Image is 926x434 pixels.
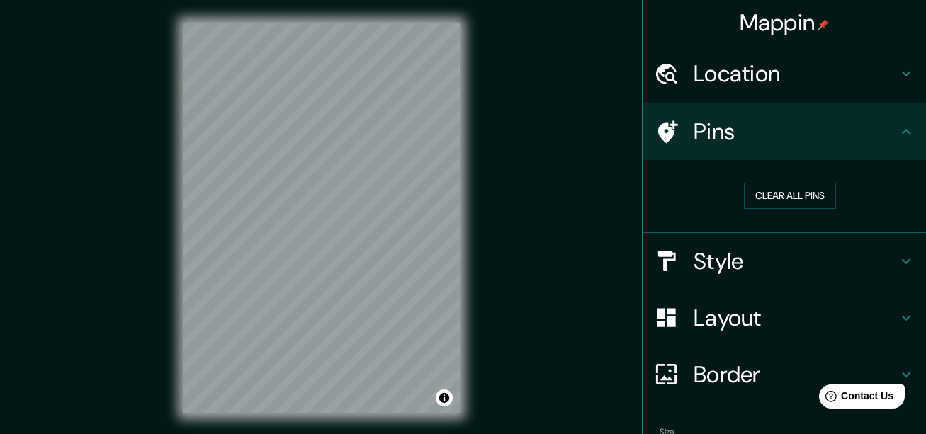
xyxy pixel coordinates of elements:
[694,118,898,146] h4: Pins
[643,45,926,102] div: Location
[436,389,453,406] button: Toggle attribution
[643,233,926,290] div: Style
[183,23,460,413] canvas: Map
[818,19,829,30] img: pin-icon.png
[694,247,898,275] h4: Style
[694,304,898,332] h4: Layout
[740,8,830,37] h4: Mappin
[744,183,836,209] button: Clear all pins
[643,346,926,403] div: Border
[694,360,898,389] h4: Border
[643,290,926,346] div: Layout
[694,59,898,88] h4: Location
[800,379,910,418] iframe: Help widget launcher
[643,103,926,160] div: Pins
